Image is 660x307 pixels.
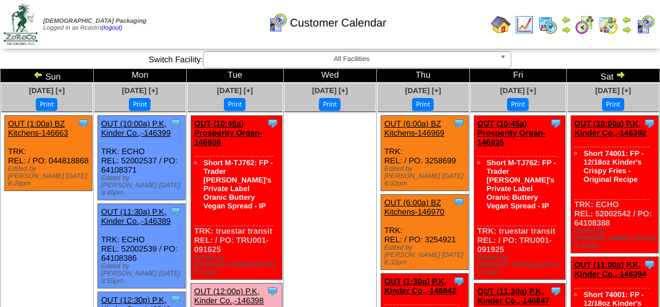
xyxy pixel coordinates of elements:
div: Edited by [PERSON_NAME] [DATE] 6:32pm [384,165,468,187]
div: TRK: ECHO REL: 52002537 / PO: 64108371 [97,116,185,200]
a: OUT (11:30a) P.K, Kinder Co.,-146847 [477,287,550,305]
a: Short 74001: FP - 12/18oz Kinder's Crispy Fries - Original Recipe [584,149,644,184]
div: TRK: REL: / PO: 044818868 [5,116,93,191]
button: Print [129,98,151,111]
a: [DATE] [+] [405,86,441,95]
div: TRK: ECHO REL: 52002542 / PO: 64108388 [571,116,659,253]
div: Edited by [PERSON_NAME] [DATE] 4:11pm [194,254,282,276]
td: Mon [93,69,186,83]
td: Thu [376,69,469,83]
img: Tooltip [170,205,182,218]
a: OUT (11:00a) P.K, Kinder Co.,-146394 [574,260,646,279]
button: Print [319,98,340,111]
a: OUT (10:00a) P.K, Kinder Co.,-146392 [574,119,646,137]
a: [DATE] [+] [312,86,348,95]
a: OUT (10:00a) P.K, Kinder Co.,-146399 [101,119,171,137]
img: Tooltip [550,117,562,129]
td: Tue [186,69,283,83]
td: Wed [284,69,377,83]
img: Tooltip [453,196,465,208]
span: Customer Calendar [290,17,386,30]
button: Print [507,98,529,111]
a: [DATE] [+] [122,86,158,95]
span: [DEMOGRAPHIC_DATA] Packaging [43,18,146,25]
img: zoroco-logo-small.webp [4,4,38,45]
img: calendarprod.gif [538,15,558,35]
button: Print [602,98,624,111]
img: arrowright.gif [622,25,632,35]
a: Short M-TJ762: FP - Trader [PERSON_NAME]'s Private Label Oranic Buttery Vegan Spread - IP [487,158,556,210]
a: OUT (12:00p) P.K, Kinder Co.,-146398 [194,287,264,305]
span: Logged in as Rcastro [43,18,146,31]
img: Tooltip [170,293,182,306]
img: arrowleft.gif [622,15,632,25]
a: [DATE] [+] [595,86,631,95]
a: [DATE] [+] [217,86,253,95]
img: line_graph.gif [514,15,534,35]
img: arrowright.gif [616,70,625,80]
a: [DATE] [+] [500,86,536,95]
td: Fri [469,69,566,83]
div: Edited by [PERSON_NAME] [DATE] 9:45pm [101,174,185,197]
img: calendarcustomer.gif [268,13,287,33]
div: TRK: truestar transit REL: / PO: TRU001-091925 [474,116,565,280]
a: Short M-TJ762: FP - Trader [PERSON_NAME]'s Private Label Oranic Buttery Vegan Spread - IP [204,158,273,210]
img: Tooltip [266,285,279,297]
a: [DATE] [+] [29,86,65,95]
a: OUT (10:45a) Prosperity Organ-146935 [477,119,546,147]
div: TRK: REL: / PO: 3254921 [381,195,468,270]
img: Tooltip [550,285,562,297]
button: Print [36,98,57,111]
div: Edited by [PERSON_NAME] [DATE] 6:32pm [384,244,468,266]
img: Tooltip [77,117,89,129]
img: Tooltip [170,117,182,129]
img: calendarblend.gif [575,15,595,35]
img: Tooltip [643,258,656,271]
div: Edited by [PERSON_NAME] [DATE] 2:11pm [574,227,658,250]
button: Print [224,98,245,111]
img: arrowleft.gif [33,70,43,80]
div: Edited by [PERSON_NAME] [DATE] 6:28pm [8,165,92,187]
img: Tooltip [266,117,279,129]
td: Sat [567,69,660,83]
img: arrowright.gif [561,25,571,35]
div: TRK: REL: / PO: 3258699 [381,116,468,191]
div: Edited by [PERSON_NAME] [DATE] 4:12pm [477,254,565,276]
div: Edited by [PERSON_NAME] [DATE] 9:55pm [101,263,185,285]
button: Print [412,98,434,111]
a: OUT (11:30a) P.K, Kinder Co.,-146389 [101,207,171,226]
img: Tooltip [453,275,465,287]
a: (logout) [102,25,123,31]
a: OUT (10:45a) Prosperity Organ-146936 [194,119,263,147]
img: calendarinout.gif [598,15,618,35]
a: OUT (6:00a) BZ Kitchens-146970 [384,198,445,216]
img: calendarcustomer.gif [635,15,655,35]
div: TRK: truestar transit REL: / PO: TRU001-091625 [191,116,282,280]
span: All Facilities [208,52,495,67]
div: TRK: ECHO REL: 52002539 / PO: 64108386 [97,204,185,289]
img: Tooltip [453,117,465,129]
a: OUT (1:30p) P.K, Kinder Co.,-146842 [384,277,456,295]
td: Sun [1,69,94,83]
a: OUT (1:00a) BZ Kitchens-146663 [8,119,68,137]
img: arrowleft.gif [561,15,571,25]
img: Tooltip [643,117,656,129]
a: OUT (6:00a) BZ Kitchens-146969 [384,119,445,137]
